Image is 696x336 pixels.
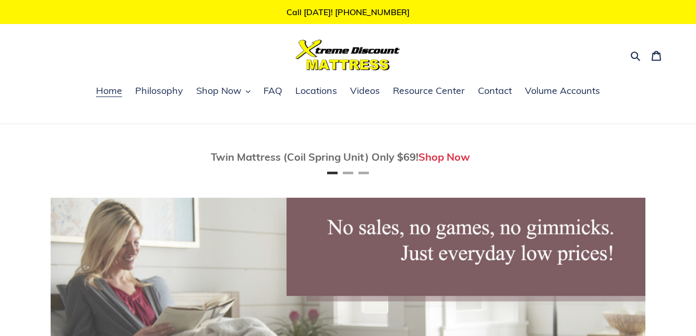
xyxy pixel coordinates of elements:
a: Videos [345,83,385,99]
a: FAQ [258,83,287,99]
span: FAQ [263,85,282,97]
span: Resource Center [393,85,465,97]
span: Twin Mattress (Coil Spring Unit) Only $69! [211,150,418,163]
a: Philosophy [130,83,188,99]
a: Shop Now [418,150,470,163]
span: Shop Now [196,85,242,97]
span: Videos [350,85,380,97]
span: Contact [478,85,512,97]
span: Philosophy [135,85,183,97]
a: Volume Accounts [520,83,605,99]
span: Locations [295,85,337,97]
a: Contact [473,83,517,99]
img: Xtreme Discount Mattress [296,40,400,70]
button: Shop Now [191,83,256,99]
a: Locations [290,83,342,99]
button: Page 3 [358,172,369,174]
button: Page 1 [327,172,338,174]
span: Volume Accounts [525,85,600,97]
a: Resource Center [388,83,470,99]
span: Home [96,85,122,97]
button: Page 2 [343,172,353,174]
a: Home [91,83,127,99]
